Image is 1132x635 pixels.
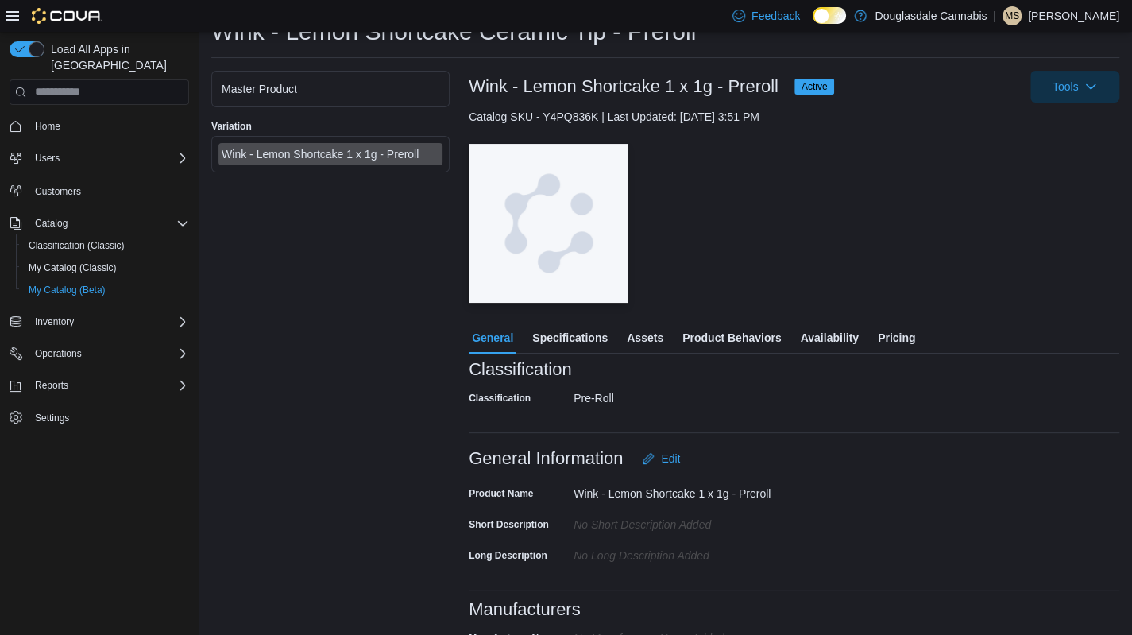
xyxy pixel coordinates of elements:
div: Mckenzie Sweeney [1003,6,1022,25]
span: Product Behaviors [682,322,781,354]
button: Classification (Classic) [16,234,195,257]
span: Assets [627,322,663,354]
nav: Complex example [10,108,189,470]
p: [PERSON_NAME] [1028,6,1119,25]
div: No Long Description added [574,543,786,562]
button: Reports [29,376,75,395]
span: Classification (Classic) [29,239,125,252]
button: Home [3,114,195,137]
span: Catalog [35,217,68,230]
img: Cova [32,8,102,24]
div: No Short Description added [574,512,786,531]
label: Variation [211,120,252,133]
p: | [993,6,996,25]
label: Product Name [469,487,533,500]
span: Operations [29,344,189,363]
span: Availability [800,322,858,354]
h3: General Information [469,449,623,468]
span: Customers [35,185,81,198]
label: Classification [469,392,531,405]
span: Pricing [878,322,915,354]
span: Customers [29,180,189,200]
label: Short Description [469,518,549,531]
span: Active [802,79,828,94]
span: Reports [35,379,68,392]
h3: Manufacturers [469,600,581,619]
a: Settings [29,408,75,428]
a: Classification (Classic) [22,236,131,255]
button: Catalog [3,212,195,234]
span: Home [35,120,60,133]
div: Catalog SKU - Y4PQ836K | Last Updated: [DATE] 3:51 PM [469,109,1119,125]
span: Edit [661,451,680,467]
button: My Catalog (Classic) [16,257,195,279]
span: Users [35,152,60,165]
span: General [472,322,513,354]
span: Settings [29,408,189,428]
p: Douglasdale Cannabis [875,6,987,25]
a: Home [29,117,67,136]
span: Active [794,79,835,95]
span: Operations [35,347,82,360]
a: Customers [29,182,87,201]
button: Tools [1030,71,1119,103]
span: Inventory [29,312,189,331]
span: Load All Apps in [GEOGRAPHIC_DATA] [44,41,189,73]
button: Operations [29,344,88,363]
span: Tools [1053,79,1079,95]
div: Pre-Roll [574,385,786,405]
button: Customers [3,179,195,202]
button: Catalog [29,214,74,233]
a: My Catalog (Beta) [22,281,112,300]
button: Users [3,147,195,169]
div: Wink - Lemon Shortcake 1 x 1g - Preroll [574,481,786,500]
button: Edit [636,443,686,474]
span: Dark Mode [813,24,813,25]
span: Home [29,116,189,136]
input: Dark Mode [813,7,846,24]
span: Settings [35,412,69,424]
h1: Wink - Lemon Shortcake Ceramic Tip - Preroll [211,16,696,48]
h3: Wink - Lemon Shortcake 1 x 1g - Preroll [469,77,778,96]
h3: Classification [469,360,572,379]
button: My Catalog (Beta) [16,279,195,301]
span: MS [1005,6,1019,25]
span: Catalog [29,214,189,233]
span: Feedback [751,8,800,24]
span: Specifications [532,322,608,354]
button: Users [29,149,66,168]
span: Reports [29,376,189,395]
label: Long Description [469,549,547,562]
div: Master Product [222,81,439,97]
button: Settings [3,406,195,429]
a: My Catalog (Classic) [22,258,123,277]
span: My Catalog (Classic) [29,261,117,274]
span: My Catalog (Beta) [22,281,189,300]
span: My Catalog (Beta) [29,284,106,296]
span: My Catalog (Classic) [22,258,189,277]
button: Reports [3,374,195,397]
button: Inventory [3,311,195,333]
button: Inventory [29,312,80,331]
div: Wink - Lemon Shortcake 1 x 1g - Preroll [222,146,439,162]
button: Operations [3,343,195,365]
span: Users [29,149,189,168]
img: Image for Cova Placeholder [469,144,628,303]
span: Inventory [35,316,74,328]
span: Classification (Classic) [22,236,189,255]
